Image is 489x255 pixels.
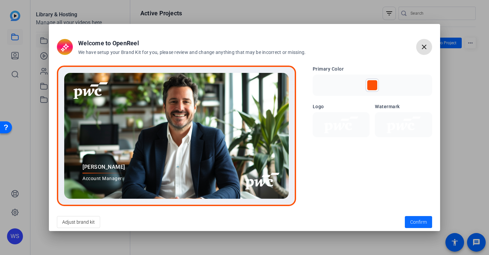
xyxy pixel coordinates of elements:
[82,175,125,182] span: Account Manager
[317,117,366,133] img: Logo
[64,73,289,199] img: Preview image
[313,103,370,110] h3: Logo
[313,66,432,73] h3: Primary Color
[82,163,125,171] span: [PERSON_NAME]
[410,219,427,226] span: Confirm
[375,103,432,110] h3: Watermark
[57,216,100,228] button: Adjust brand kit
[405,216,432,228] button: Confirm
[78,39,306,48] h2: Welcome to OpenReel
[379,117,428,133] img: Watermark
[78,49,306,56] h3: We have setup your Brand Kit for you, please review and change anything that may be incorrect or ...
[62,216,95,228] span: Adjust brand kit
[420,43,428,51] mat-icon: close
